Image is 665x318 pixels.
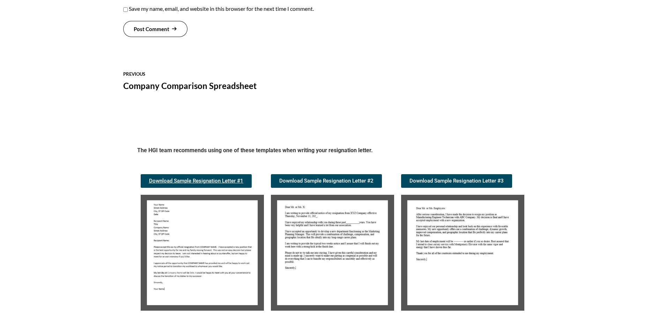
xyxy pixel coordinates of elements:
div: previous [123,72,333,76]
button: Post Comment [123,21,188,37]
div: Company Comparison Spreadsheet [123,80,333,92]
span: Post Comment [134,26,169,32]
a: Download Sample Resignation Letter #3 [401,174,512,188]
a: Download Sample Resignation Letter #1 [141,174,252,188]
h5: The HGI team recommends using one of these templates when writing your resignation letter. [137,147,528,157]
span: Download Sample Resignation Letter #3 [409,178,504,184]
span: Download Sample Resignation Letter #1 [149,178,243,184]
a: Download Sample Resignation Letter #2 [271,174,382,188]
label: Save my name, email, and website in this browser for the next time I comment. [129,5,314,12]
span: Download Sample Resignation Letter #2 [279,178,374,184]
a: previous Company Comparison Spreadsheet [123,65,333,98]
